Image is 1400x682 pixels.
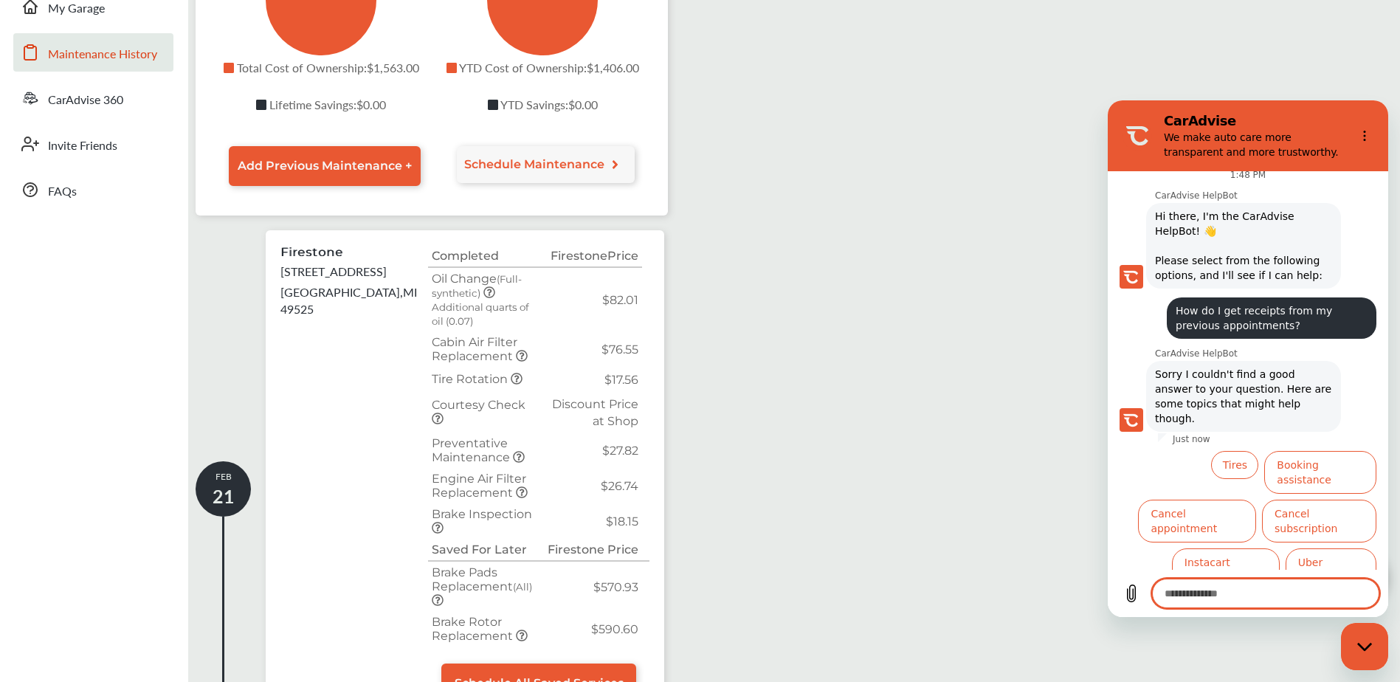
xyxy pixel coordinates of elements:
span: Oil Change [432,272,522,300]
iframe: Messaging window [1108,100,1388,617]
span: Cabin Air Filter Replacement [432,335,517,363]
p: YTD Cost of Ownership : $1,406.00 [432,59,653,89]
p: [STREET_ADDRESS] [280,263,387,280]
span: $27.82 [602,444,638,458]
span: $570.93 [593,580,638,594]
th: Saved For Later [428,539,543,561]
span: $17.56 [604,373,638,387]
span: Discount Price at Shop [552,397,638,428]
span: Preventative Maintenance [432,436,513,464]
span: Brake Pads Replacement [432,565,532,593]
p: Firestone [280,245,343,259]
span: $76.55 [601,342,638,356]
span: Schedule Maintenance [464,157,604,171]
p: Total Cost of Ownership : $1,563.00 [210,59,432,89]
span: FAQs [48,182,77,201]
th: Completed [428,245,543,267]
a: Schedule Maintenance [457,146,635,183]
a: Maintenance History [13,33,173,72]
span: $26.74 [601,479,638,493]
small: (All) [513,581,532,593]
p: YTD Savings : $0.00 [432,96,653,125]
th: Firestone Price [543,539,642,561]
small: Additional quarts of oil (0.07) [432,301,529,327]
span: Brake Inspection [432,507,532,521]
span: Maintenance History [48,45,157,64]
th: Firestone Price [543,245,642,267]
span: CarAdvise 360 [48,91,123,110]
a: Add Previous Maintenance + [229,146,421,186]
span: $18.15 [606,514,638,528]
small: (Full-synthetic) [432,273,522,299]
span: Add Previous Maintenance + [238,159,412,173]
span: $82.01 [602,293,638,307]
span: 21 [213,483,235,509]
a: CarAdvise 360 [13,79,173,117]
p: [GEOGRAPHIC_DATA] , MI 49525 [280,283,428,317]
span: Engine Air Filter Replacement [432,472,526,500]
span: $590.60 [591,622,638,636]
span: Brake Rotor Replacement [432,615,516,643]
p: FEB [196,470,251,509]
iframe: Button to launch messaging window, conversation in progress [1341,623,1388,670]
span: Tire Rotation [432,372,511,386]
span: Invite Friends [48,137,117,156]
p: Lifetime Savings : $0.00 [210,96,432,125]
a: Invite Friends [13,125,173,163]
a: FAQs [13,170,173,209]
span: Courtesy Check [432,398,525,412]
